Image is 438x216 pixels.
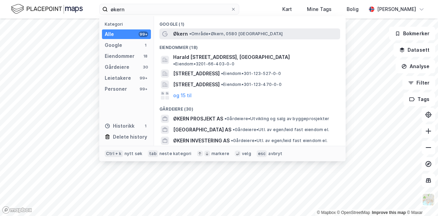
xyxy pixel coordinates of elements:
[221,82,223,87] span: •
[402,76,435,90] button: Filter
[257,150,267,157] div: esc
[347,5,359,13] div: Bolig
[125,151,143,156] div: nytt søk
[404,183,438,216] iframe: Chat Widget
[221,71,281,76] span: Eiendom • 301-123-527-0-0
[154,39,346,52] div: Eiendommer (18)
[389,27,435,40] button: Bokmerker
[173,80,220,89] span: [STREET_ADDRESS]
[105,122,134,130] div: Historikk
[105,22,151,27] div: Kategori
[139,75,148,81] div: 99+
[173,91,192,100] button: og 15 til
[404,183,438,216] div: Kontrollprogram for chat
[105,63,129,71] div: Gårdeiere
[105,30,114,38] div: Alle
[108,4,231,14] input: Søk på adresse, matrikkel, gårdeiere, leietakere eller personer
[139,86,148,92] div: 99+
[113,133,147,141] div: Delete history
[173,126,231,134] span: [GEOGRAPHIC_DATA] AS
[307,5,332,13] div: Mine Tags
[173,61,175,66] span: •
[231,138,233,143] span: •
[173,137,230,145] span: ØKERN INVESTERING AS
[377,5,416,13] div: [PERSON_NAME]
[396,60,435,73] button: Analyse
[372,210,406,215] a: Improve this map
[224,116,227,121] span: •
[268,151,282,156] div: avbryt
[173,115,223,123] span: ØKERN PROSJEKT AS
[403,92,435,106] button: Tags
[159,151,192,156] div: neste kategori
[231,138,327,143] span: Gårdeiere • Utl. av egen/leid fast eiendom el.
[173,69,220,78] span: [STREET_ADDRESS]
[317,210,336,215] a: Mapbox
[105,41,122,49] div: Google
[173,53,290,61] span: Harald [STREET_ADDRESS], [GEOGRAPHIC_DATA]
[233,127,329,132] span: Gårdeiere • Utl. av egen/leid fast eiendom el.
[2,206,32,214] a: Mapbox homepage
[211,151,229,156] div: markere
[173,61,234,67] span: Eiendom • 3201-66-403-0-0
[105,74,131,82] div: Leietakere
[154,101,346,113] div: Gårdeiere (30)
[143,64,148,70] div: 30
[143,53,148,59] div: 18
[173,30,188,38] span: Økern
[221,82,282,87] span: Eiendom • 301-123-470-0-0
[143,42,148,48] div: 1
[105,52,134,60] div: Eiendommer
[148,150,158,157] div: tab
[105,150,123,157] div: Ctrl + k
[221,71,223,76] span: •
[11,3,83,15] img: logo.f888ab2527a4732fd821a326f86c7f29.svg
[105,85,127,93] div: Personer
[143,123,148,129] div: 1
[189,31,191,36] span: •
[394,43,435,57] button: Datasett
[189,31,283,37] span: Område • Økern, 0580 [GEOGRAPHIC_DATA]
[139,31,148,37] div: 99+
[224,116,329,122] span: Gårdeiere • Utvikling og salg av byggeprosjekter
[242,151,251,156] div: velg
[154,16,346,28] div: Google (1)
[233,127,235,132] span: •
[282,5,292,13] div: Kart
[337,210,370,215] a: OpenStreetMap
